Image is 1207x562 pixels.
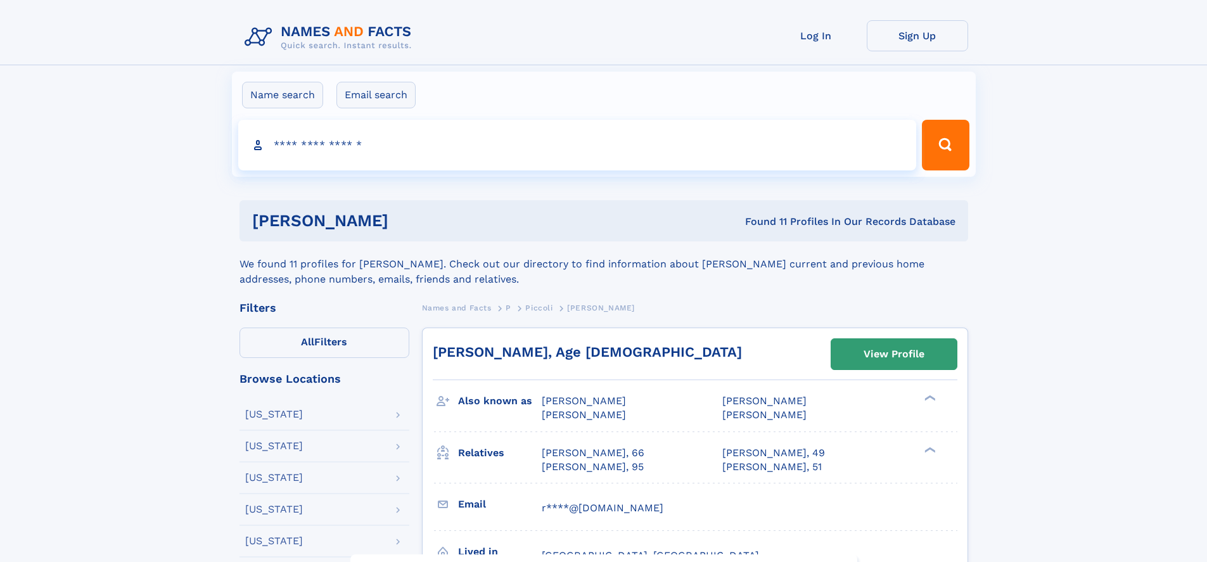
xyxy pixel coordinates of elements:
[245,409,303,419] div: [US_STATE]
[722,460,822,474] a: [PERSON_NAME], 51
[239,241,968,287] div: We found 11 profiles for [PERSON_NAME]. Check out our directory to find information about [PERSON...
[506,300,511,316] a: P
[542,460,644,474] a: [PERSON_NAME], 95
[525,300,552,316] a: Piccoli
[242,82,323,108] label: Name search
[922,120,969,170] button: Search Button
[458,494,542,515] h3: Email
[252,213,567,229] h1: [PERSON_NAME]
[239,302,409,314] div: Filters
[245,441,303,451] div: [US_STATE]
[433,344,742,360] a: [PERSON_NAME], Age [DEMOGRAPHIC_DATA]
[864,340,924,369] div: View Profile
[301,336,314,348] span: All
[245,536,303,546] div: [US_STATE]
[542,446,644,460] a: [PERSON_NAME], 66
[506,303,511,312] span: P
[245,504,303,514] div: [US_STATE]
[542,549,759,561] span: [GEOGRAPHIC_DATA], [GEOGRAPHIC_DATA]
[238,120,917,170] input: search input
[542,409,626,421] span: [PERSON_NAME]
[722,395,807,407] span: [PERSON_NAME]
[458,390,542,412] h3: Also known as
[831,339,957,369] a: View Profile
[458,442,542,464] h3: Relatives
[542,395,626,407] span: [PERSON_NAME]
[239,328,409,358] label: Filters
[722,446,825,460] a: [PERSON_NAME], 49
[239,373,409,385] div: Browse Locations
[921,394,936,402] div: ❯
[566,215,955,229] div: Found 11 Profiles In Our Records Database
[722,409,807,421] span: [PERSON_NAME]
[525,303,552,312] span: Piccoli
[245,473,303,483] div: [US_STATE]
[567,303,635,312] span: [PERSON_NAME]
[336,82,416,108] label: Email search
[765,20,867,51] a: Log In
[422,300,492,316] a: Names and Facts
[239,20,422,54] img: Logo Names and Facts
[921,445,936,454] div: ❯
[867,20,968,51] a: Sign Up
